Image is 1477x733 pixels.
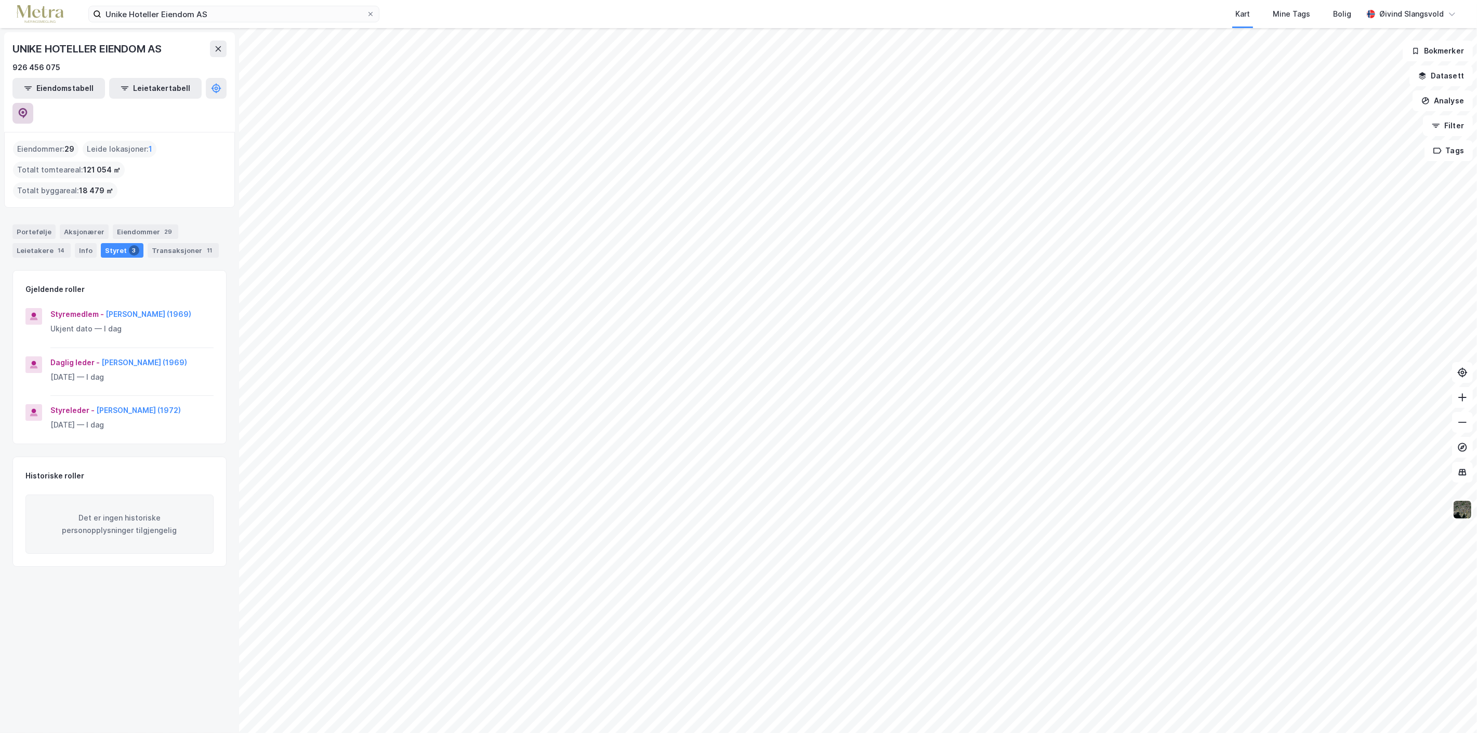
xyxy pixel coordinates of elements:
div: Totalt byggareal : [13,182,117,199]
div: 29 [162,226,174,237]
div: Ukjent dato — I dag [50,323,214,335]
div: Mine Tags [1273,8,1310,20]
div: Historiske roller [25,470,84,482]
img: 9k= [1453,500,1472,519]
div: 926 456 075 [12,61,60,74]
img: metra-logo.256734c3b2bbffee19d4.png [17,5,63,23]
button: Eiendomstabell [12,78,105,99]
div: Portefølje [12,224,56,239]
span: 29 [64,143,74,155]
button: Bokmerker [1403,41,1473,61]
div: UNIKE HOTELLER EIENDOM AS [12,41,164,57]
div: Kart [1235,8,1250,20]
div: Eiendommer : [13,141,78,157]
div: Leietakere [12,243,71,258]
button: Tags [1425,140,1473,161]
div: Leide lokasjoner : [83,141,156,157]
div: Transaksjoner [148,243,219,258]
div: Styret [101,243,143,258]
div: 14 [56,245,67,256]
button: Leietakertabell [109,78,202,99]
div: 3 [129,245,139,256]
button: Analyse [1413,90,1473,111]
input: Søk på adresse, matrikkel, gårdeiere, leietakere eller personer [101,6,366,22]
div: Øivind Slangsvold [1379,8,1444,20]
div: [DATE] — I dag [50,371,214,383]
div: Kontrollprogram for chat [1425,683,1477,733]
div: Totalt tomteareal : [13,162,125,178]
div: Det er ingen historiske personopplysninger tilgjengelig [25,495,214,554]
div: Gjeldende roller [25,283,85,296]
div: Eiendommer [113,224,178,239]
div: 11 [204,245,215,256]
span: 121 054 ㎡ [83,164,121,176]
div: [DATE] — I dag [50,419,214,431]
div: Bolig [1333,8,1351,20]
button: Datasett [1409,65,1473,86]
iframe: Chat Widget [1425,683,1477,733]
span: 1 [149,143,152,155]
button: Filter [1423,115,1473,136]
div: Aksjonærer [60,224,109,239]
span: 18 479 ㎡ [79,184,113,197]
div: Info [75,243,97,258]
